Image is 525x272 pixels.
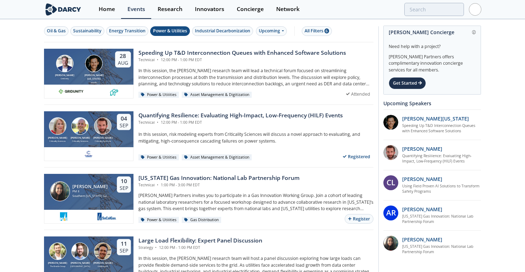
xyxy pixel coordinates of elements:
[150,26,190,36] button: Power & Utilities
[138,131,373,144] p: In this session, risk modeling experts from Criticality Sciences will discuss a novel approach to...
[92,136,114,140] div: [PERSON_NAME]
[71,242,89,260] img: Tyler Norris
[402,214,481,225] a: [US_STATE] Gas Innovation: National Lab Partnership Forum
[472,30,476,34] img: information.svg
[92,261,114,265] div: [PERSON_NAME]
[120,178,128,185] div: 10
[127,6,145,12] div: Events
[49,242,66,260] img: Ryan Hledik
[120,185,128,191] div: Sep
[47,140,69,143] div: Criticality Sciences
[54,74,76,78] div: [PERSON_NAME]
[50,181,70,201] img: Sheryldean Garcia
[345,214,373,224] button: Register
[276,6,300,12] div: Network
[305,28,329,34] div: All Filters
[59,87,83,96] img: 10e008b0-193f-493d-a134-a0520e334597
[120,115,128,122] div: 04
[154,245,158,250] span: •
[153,28,187,34] div: Power & Utilities
[383,115,398,130] img: 1b183925-147f-4a47-82c9-16eeeed5003c
[182,217,222,223] div: Gas Distribution
[118,53,128,60] div: 28
[44,26,69,36] button: Oil & Gas
[92,140,114,143] div: Criticality Sciences
[44,3,83,16] img: logo-wide.svg
[182,154,252,161] div: Asset Management & Digitization
[92,265,114,268] div: GridBeyond
[383,236,398,251] img: P3oGsdP3T1ZY1PVH95Iw
[109,28,146,34] div: Energy Transition
[138,49,346,57] div: Speeding Up T&D Interconnection Queues with Enhanced Software Solutions
[72,189,110,194] div: PM II
[138,120,343,126] div: Technical 12:00 PM - 1:00 PM EDT
[158,6,182,12] div: Research
[402,145,442,153] p: [PERSON_NAME]
[383,206,398,220] div: AR
[195,28,250,34] div: Industrial Decarbonization
[106,26,148,36] button: Energy Transition
[94,117,111,135] img: Ross Dakin
[469,3,481,16] img: Profile
[383,175,398,190] div: CL
[97,212,117,221] img: 1677103519379-image%20%2885%29.png
[138,154,179,161] div: Power & Utilities
[402,123,481,134] a: Speeding Up T&D Interconnection Queues with Enhanced Software Solutions
[47,136,69,140] div: [PERSON_NAME]
[195,6,224,12] div: Innovators
[69,261,92,265] div: [PERSON_NAME]
[389,50,476,73] div: [PERSON_NAME] Partners offers complimentary innovation concierge services for all members.
[383,145,398,160] img: 90f9c750-37bc-4a35-8c39-e7b0554cf0e9
[83,74,105,81] div: [PERSON_NAME][US_STATE]
[389,26,476,38] div: [PERSON_NAME] Concierge
[47,265,69,268] div: The Brattle Group
[110,87,119,96] img: 336b6de1-6040-4323-9c13-5718d9811639
[85,55,103,72] img: Luigi Montana
[73,28,102,34] div: Sustainability
[69,265,92,268] div: [GEOGRAPHIC_DATA]
[402,236,442,243] p: [PERSON_NAME]
[71,117,89,135] img: Ben Ruddell
[83,81,105,84] div: envelio
[302,26,332,36] button: All Filters 6
[138,245,262,251] div: Strategy 12:00 PM - 1:00 PM EDT
[495,244,518,265] iframe: chat widget
[47,28,66,34] div: Oil & Gas
[69,136,92,140] div: [PERSON_NAME]
[44,49,373,98] a: Brian Fitzsimons [PERSON_NAME] GridUnity Luigi Montana [PERSON_NAME][US_STATE] envelio 28 Aug Spe...
[120,240,128,247] div: 11
[138,92,179,98] div: Power & Utilities
[156,120,160,125] span: •
[44,111,373,161] a: Susan Ginsburg [PERSON_NAME] Criticality Sciences Ben Ruddell [PERSON_NAME] Criticality Sciences ...
[138,57,346,63] div: Technical 12:00 PM - 1:00 PM EDT
[72,184,110,189] div: [PERSON_NAME]
[44,174,373,224] a: Sheryldean Garcia [PERSON_NAME] PM II Southern [US_STATE] Gas Company 10 Sep [US_STATE] Gas Innov...
[138,182,300,188] div: Technical 1:00 PM - 3:00 PM EDT
[120,122,128,129] div: Sep
[138,68,373,87] p: In this session, the [PERSON_NAME] research team will lead a technical forum focused on streamlin...
[54,77,76,80] div: GridUnity
[340,152,373,161] div: Registered
[192,26,253,36] button: Industrial Decarbonization
[69,140,92,143] div: Criticality Sciences
[256,26,287,36] div: Upcoming
[56,55,73,72] img: Brian Fitzsimons
[383,97,481,110] div: Upcoming Speakers
[389,77,426,89] div: Get Started
[402,153,481,165] a: Quantifying Resilience: Evaluating High-Impact, Low-Frequency (HILF) Events
[324,28,329,33] span: 6
[70,26,104,36] button: Sustainability
[49,117,66,135] img: Susan Ginsburg
[156,182,160,187] span: •
[94,242,111,260] img: Nick Guay
[237,6,264,12] div: Concierge
[118,60,128,66] div: Aug
[84,150,93,158] img: f59c13b7-8146-4c0f-b540-69d0cf6e4c34
[182,92,252,98] div: Asset Management & Digitization
[402,175,442,183] p: [PERSON_NAME]
[402,183,481,195] a: Using Field Proven AI Solutions to Transform Safety Programs
[343,90,373,98] div: Attended
[402,115,469,122] p: [PERSON_NAME][US_STATE]
[99,6,115,12] div: Home
[402,244,481,255] a: [US_STATE] Gas Innovation: National Lab Partnership Forum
